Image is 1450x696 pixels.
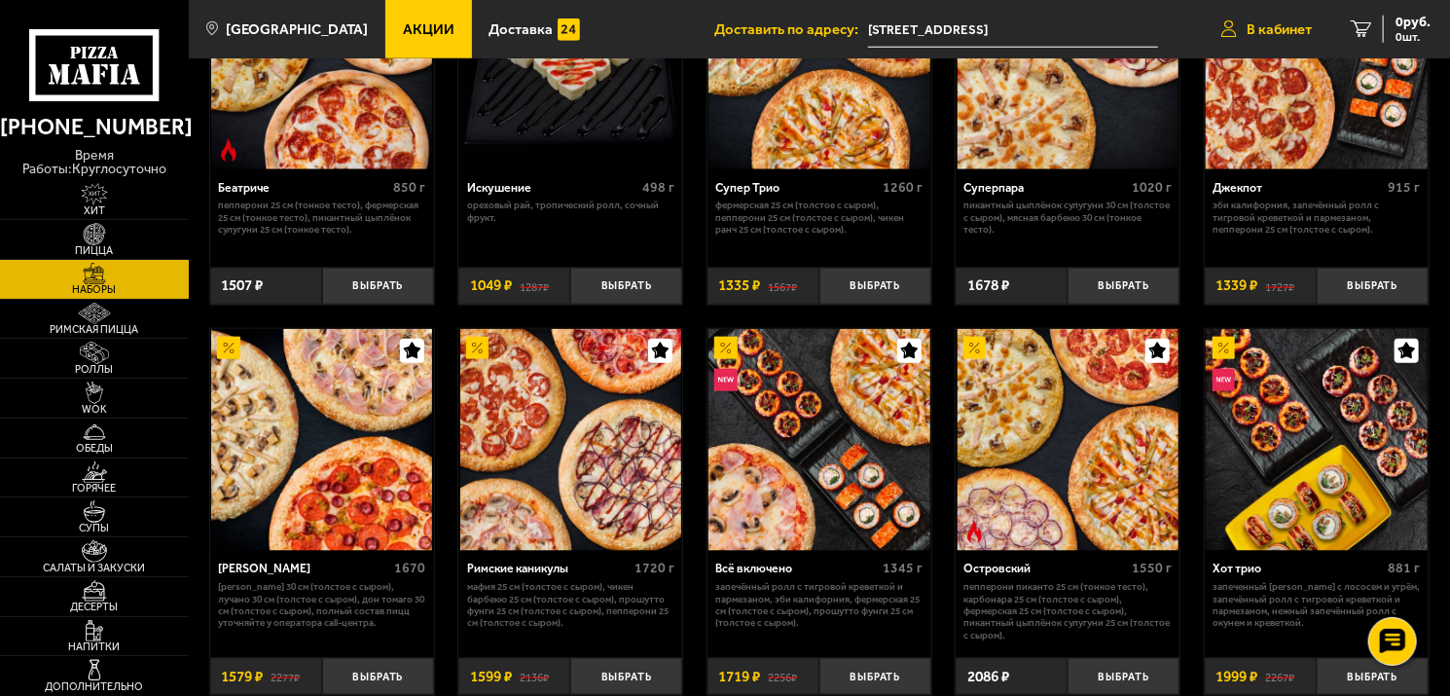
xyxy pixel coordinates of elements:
[218,562,389,576] div: [PERSON_NAME]
[218,181,388,196] div: Беатриче
[868,12,1158,48] span: Кондратьевский проспект, 68к4
[964,181,1127,196] div: Суперпара
[958,329,1178,550] img: Островский
[956,329,1179,550] a: АкционныйОстрое блюдоОстровский
[570,268,682,305] button: Выбрать
[322,268,434,305] button: Выбрать
[470,670,512,685] span: 1599 ₽
[768,670,797,685] s: 2256 ₽
[1068,268,1179,305] button: Выбрать
[714,369,737,391] img: Новинка
[642,179,674,196] span: 498 г
[467,562,630,576] div: Римские каникулы
[210,329,434,550] a: АкционныйХет Трик
[964,581,1172,641] p: Пепперони Пиканто 25 см (тонкое тесто), Карбонара 25 см (толстое с сыром), Фермерская 25 см (толс...
[1265,278,1294,294] s: 1727 ₽
[1132,179,1172,196] span: 1020 г
[466,337,489,359] img: Акционный
[1247,22,1312,37] span: В кабинет
[1388,179,1420,196] span: 915 г
[819,268,931,305] button: Выбрать
[218,200,425,236] p: Пепперони 25 см (тонкое тесто), Фермерская 25 см (тонкое тесто), Пикантный цыплёнок сулугуни 25 с...
[964,562,1127,576] div: Островский
[1388,560,1420,576] span: 881 г
[520,278,549,294] s: 1287 ₽
[217,139,239,162] img: Острое блюдо
[963,521,986,543] img: Острое блюдо
[1205,329,1429,550] a: АкционныйНовинкаХот трио
[963,337,986,359] img: Акционный
[883,179,923,196] span: 1260 г
[211,329,432,550] img: Хет Трик
[715,562,878,576] div: Всё включено
[467,581,674,630] p: Мафия 25 см (толстое с сыром), Чикен Барбекю 25 см (толстое с сыром), Прошутто Фунги 25 см (толст...
[1317,658,1429,695] button: Выбрать
[1206,329,1427,550] img: Хот трио
[819,658,931,695] button: Выбрать
[222,670,264,685] span: 1579 ₽
[393,179,425,196] span: 850 г
[883,560,923,576] span: 1345 г
[715,181,878,196] div: Супер Трио
[520,670,549,685] s: 2136 ₽
[1213,562,1383,576] div: Хот трио
[226,22,368,37] span: [GEOGRAPHIC_DATA]
[403,22,454,37] span: Акции
[394,560,425,576] span: 1670
[715,581,923,630] p: Запечённый ролл с тигровой креветкой и пармезаном, Эби Калифорния, Фермерская 25 см (толстое с сы...
[1213,337,1235,359] img: Акционный
[460,329,681,550] img: Римские каникулы
[1216,670,1258,685] span: 1999 ₽
[467,181,637,196] div: Искушение
[708,329,929,550] img: Всё включено
[458,329,682,550] a: АкционныйРимские каникулы
[322,658,434,695] button: Выбрать
[1317,268,1429,305] button: Выбрать
[1265,670,1294,685] s: 2267 ₽
[222,278,264,294] span: 1507 ₽
[558,18,580,41] img: 15daf4d41897b9f0e9f617042186c801.svg
[1216,278,1258,294] span: 1339 ₽
[217,337,239,359] img: Акционный
[1396,16,1431,29] span: 0 руб.
[967,278,1009,294] span: 1678 ₽
[1213,581,1420,630] p: Запеченный [PERSON_NAME] с лососем и угрём, Запечённый ролл с тигровой креветкой и пармезаном, Не...
[634,560,674,576] span: 1720 г
[964,200,1172,236] p: Пикантный цыплёнок сулугуни 30 см (толстое с сыром), Мясная Барбекю 30 см (тонкое тесто).
[1396,31,1431,43] span: 0 шт.
[1213,369,1235,391] img: Новинка
[715,200,923,236] p: Фермерская 25 см (толстое с сыром), Пепперони 25 см (толстое с сыром), Чикен Ранч 25 см (толстое ...
[768,278,797,294] s: 1567 ₽
[1213,200,1420,236] p: Эби Калифорния, Запечённый ролл с тигровой креветкой и пармезаном, Пепперони 25 см (толстое с сыр...
[271,670,300,685] s: 2277 ₽
[570,658,682,695] button: Выбрать
[868,12,1158,48] input: Ваш адрес доставки
[714,22,868,37] span: Доставить по адресу:
[707,329,931,550] a: АкционныйНовинкаВсё включено
[1213,181,1383,196] div: Джекпот
[470,278,512,294] span: 1049 ₽
[218,581,425,630] p: [PERSON_NAME] 30 см (толстое с сыром), Лучано 30 см (толстое с сыром), Дон Томаго 30 см (толстое ...
[1132,560,1172,576] span: 1550 г
[467,200,674,224] p: Ореховый рай, Тропический ролл, Сочный фрукт.
[719,278,761,294] span: 1335 ₽
[489,22,554,37] span: Доставка
[714,337,737,359] img: Акционный
[967,670,1009,685] span: 2086 ₽
[1068,658,1179,695] button: Выбрать
[719,670,761,685] span: 1719 ₽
